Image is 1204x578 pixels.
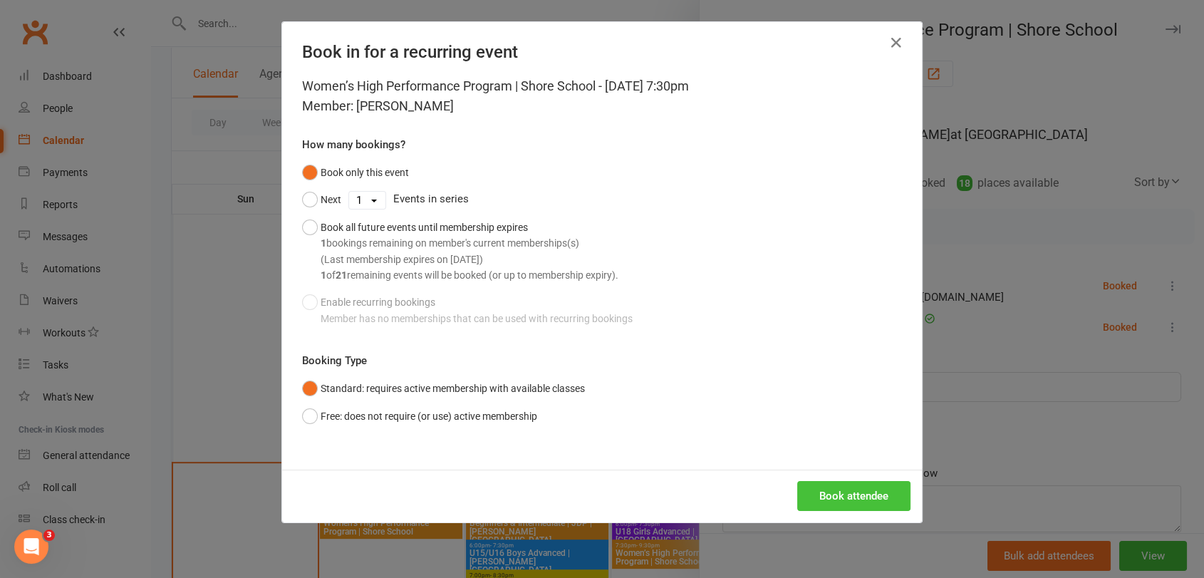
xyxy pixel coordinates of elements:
strong: 21 [336,269,347,281]
span: 3 [43,530,55,541]
div: Women’s High Performance Program | Shore School - [DATE] 7:30pm Member: [PERSON_NAME] [302,76,902,116]
iframe: Intercom live chat [14,530,48,564]
label: Booking Type [302,352,367,369]
button: Next [302,186,341,213]
label: How many bookings? [302,136,405,153]
div: Book all future events until membership expires [321,220,618,284]
div: bookings remaining on member's current memberships(s) (Last membership expires on [DATE]) of rema... [321,235,618,283]
button: Close [885,31,908,54]
button: Free: does not require (or use) active membership [302,403,537,430]
div: Events in series [302,186,902,213]
button: Book all future events until membership expires1bookings remaining on member's current membership... [302,214,618,289]
button: Standard: requires active membership with available classes [302,375,585,402]
button: Book only this event [302,159,409,186]
h4: Book in for a recurring event [302,42,902,62]
button: Book attendee [797,481,910,511]
strong: 1 [321,237,326,249]
strong: 1 [321,269,326,281]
